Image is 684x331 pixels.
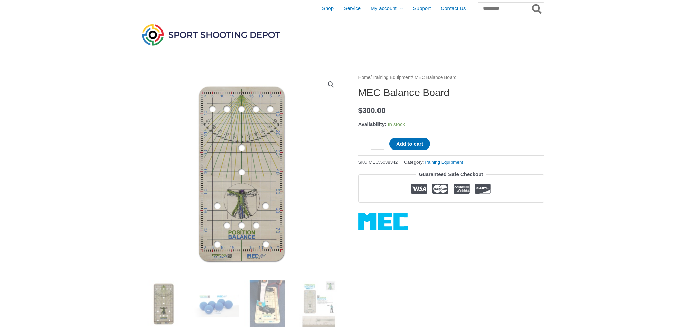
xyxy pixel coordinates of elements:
[371,138,384,150] input: Product quantity
[140,22,282,47] img: Sport Shooting Depot
[404,158,463,166] span: Category:
[389,138,430,150] button: Add to cart
[358,213,408,230] a: MEC
[372,75,412,80] a: Training Equipment
[358,121,387,127] span: Availability:
[140,280,187,327] img: MEC Balance Board
[358,158,398,166] span: SKU:
[424,160,463,165] a: Training Equipment
[531,3,544,14] button: Search
[388,121,405,127] span: In stock
[358,106,386,115] bdi: 300.00
[416,170,486,179] legend: Guaranteed Safe Checkout
[358,75,371,80] a: Home
[325,78,337,91] a: View full-screen image gallery
[244,280,290,327] img: MEC Balance Board - Image 3
[369,160,398,165] span: MEC.5038342
[358,106,363,115] span: $
[140,73,342,275] img: MEC Balance Board
[358,73,544,82] nav: Breadcrumb
[358,87,544,99] h1: MEC Balance Board
[295,280,342,327] img: MEC Balance Board - Image 4
[192,280,239,327] img: MEC Balance Board - Image 2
